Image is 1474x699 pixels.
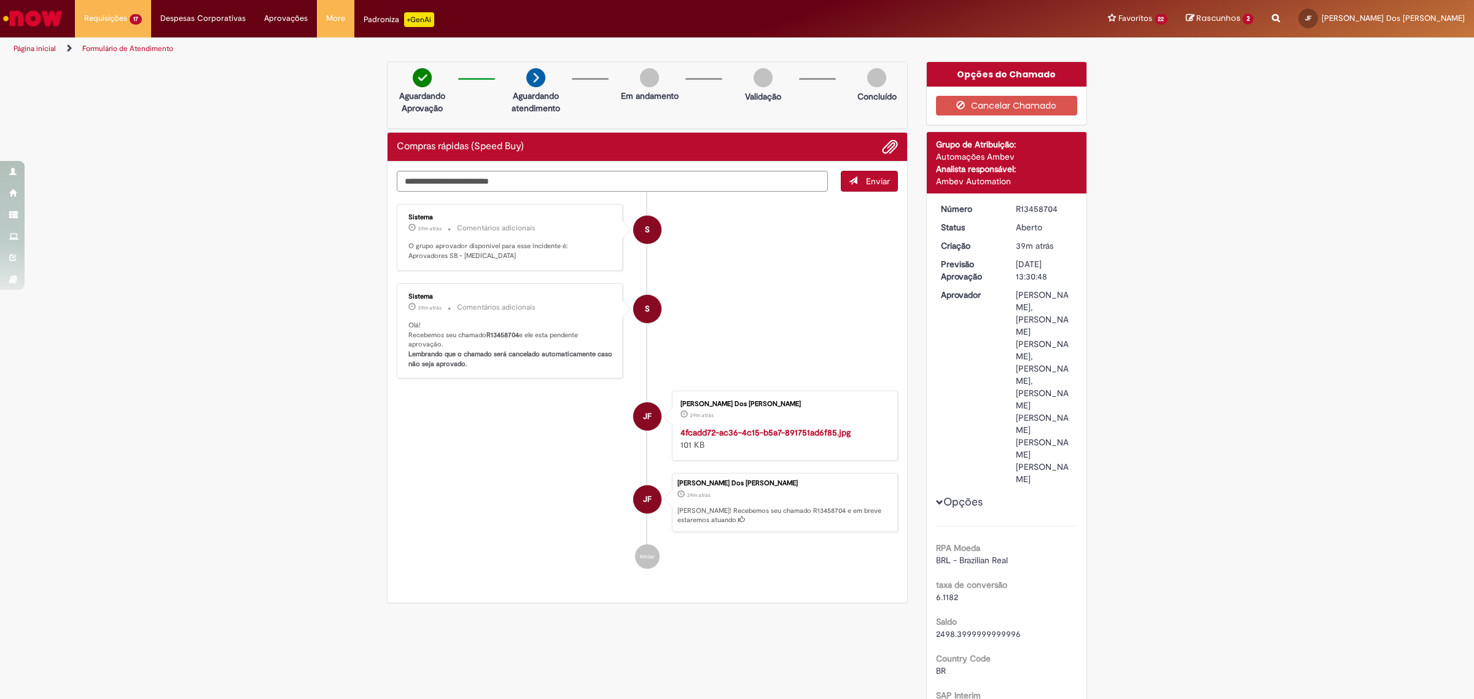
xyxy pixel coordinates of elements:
[936,175,1078,187] div: Ambev Automation
[841,171,898,192] button: Enviar
[392,90,452,114] p: Aguardando Aprovação
[1242,14,1254,25] span: 2
[857,90,897,103] p: Concluído
[418,304,442,311] time: 28/08/2025 15:31:00
[927,62,1087,87] div: Opções do Chamado
[526,68,545,87] img: arrow-next.png
[621,90,679,102] p: Em andamento
[1016,240,1053,251] time: 28/08/2025 15:30:48
[936,138,1078,150] div: Grupo de Atribuição:
[486,330,519,340] b: R13458704
[936,653,991,664] b: Country Code
[680,426,885,451] div: 101 KB
[418,225,442,232] span: 39m atrás
[932,203,1007,215] dt: Número
[264,12,308,25] span: Aprovações
[1016,240,1073,252] div: 28/08/2025 15:30:48
[633,485,661,514] div: Jose Carlos Dos Santos Filho
[408,321,613,369] p: Olá! Recebemos seu chamado e ele esta pendente aprovação.
[1118,12,1152,25] span: Favoritos
[936,555,1008,566] span: BRL - Brazilian Real
[867,68,886,87] img: img-circle-grey.png
[687,491,711,499] span: 39m atrás
[408,293,613,300] div: Sistema
[457,302,536,313] small: Comentários adicionais
[645,294,650,324] span: S
[1016,289,1073,485] div: [PERSON_NAME], [PERSON_NAME] [PERSON_NAME], [PERSON_NAME], [PERSON_NAME] [PERSON_NAME] [PERSON_NA...
[754,68,773,87] img: img-circle-grey.png
[1016,240,1053,251] span: 39m atrás
[506,90,566,114] p: Aguardando atendimento
[397,473,898,532] li: Jose Carlos Dos Santos Filho
[936,150,1078,163] div: Automações Ambev
[936,579,1007,590] b: taxa de conversão
[1186,13,1254,25] a: Rascunhos
[936,542,980,553] b: RPA Moeda
[932,258,1007,283] dt: Previsão Aprovação
[640,68,659,87] img: img-circle-grey.png
[82,44,173,53] a: Formulário de Atendimento
[1196,12,1241,24] span: Rascunhos
[408,241,613,260] p: O grupo aprovador disponível para esse incidente é: Aprovadores SB - [MEDICAL_DATA]
[882,139,898,155] button: Adicionar anexos
[932,240,1007,252] dt: Criação
[1016,258,1073,283] div: [DATE] 13:30:48
[680,400,885,408] div: [PERSON_NAME] Dos [PERSON_NAME]
[84,12,127,25] span: Requisições
[397,141,524,152] h2: Compras rápidas (Speed Buy) Histórico de tíquete
[408,349,614,369] b: Lembrando que o chamado será cancelado automaticamente caso não seja aprovado.
[680,427,851,438] a: 4fcadd72-ac36-4c15-b5a7-891751ad6f85.jpg
[687,491,711,499] time: 28/08/2025 15:30:48
[457,223,536,233] small: Comentários adicionais
[936,163,1078,175] div: Analista responsável:
[326,12,345,25] span: More
[418,304,442,311] span: 39m atrás
[14,44,56,53] a: Página inicial
[633,295,661,323] div: System
[1155,14,1168,25] span: 22
[397,192,898,581] ul: Histórico de tíquete
[936,628,1021,639] span: 2498.3999999999996
[413,68,432,87] img: check-circle-green.png
[397,171,828,192] textarea: Digite sua mensagem aqui...
[408,214,613,221] div: Sistema
[633,402,661,431] div: Jose Carlos Dos Santos Filho
[677,480,891,487] div: [PERSON_NAME] Dos [PERSON_NAME]
[645,215,650,244] span: S
[9,37,973,60] ul: Trilhas de página
[932,289,1007,301] dt: Aprovador
[633,216,661,244] div: System
[643,485,652,514] span: JF
[1,6,64,31] img: ServiceNow
[1016,221,1073,233] div: Aberto
[677,506,891,525] p: [PERSON_NAME]! Recebemos seu chamado R13458704 e em breve estaremos atuando.
[130,14,142,25] span: 17
[1322,13,1465,23] span: [PERSON_NAME] Dos [PERSON_NAME]
[364,12,434,27] div: Padroniza
[404,12,434,27] p: +GenAi
[690,412,714,419] span: 39m atrás
[866,176,890,187] span: Enviar
[936,665,946,676] span: BR
[936,616,957,627] b: Saldo
[690,412,714,419] time: 28/08/2025 15:30:43
[745,90,781,103] p: Validação
[418,225,442,232] time: 28/08/2025 15:31:01
[936,96,1078,115] button: Cancelar Chamado
[160,12,246,25] span: Despesas Corporativas
[1305,14,1311,22] span: JF
[932,221,1007,233] dt: Status
[936,592,958,603] span: 6.1182
[1016,203,1073,215] div: R13458704
[643,402,652,431] span: JF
